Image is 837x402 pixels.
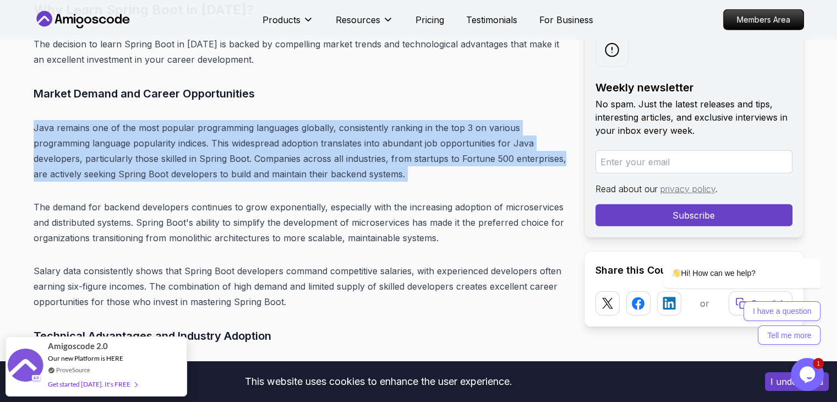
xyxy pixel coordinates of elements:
span: Our new Platform is HERE [48,354,123,362]
span: Amigoscode 2.0 [48,340,108,352]
div: Get started [DATE]. It's FREE [48,378,137,390]
p: The decision to learn Spring Boot in [DATE] is backed by compelling market trends and technologic... [34,36,566,67]
div: This website uses cookies to enhance the user experience. [8,370,748,394]
a: Members Area [723,9,804,30]
p: Java remains one of the most popular programming languages globally, consistently ranking in the ... [34,120,566,182]
p: Members Area [724,10,803,30]
img: provesource social proof notification image [8,349,43,384]
a: Pricing [415,13,444,26]
p: Products [262,13,300,26]
p: Resources [336,13,380,26]
h2: Share this Course [595,263,792,278]
button: Subscribe [595,204,792,226]
iframe: chat widget [628,159,826,352]
h3: Technical Advantages and Industry Adoption [34,327,566,345]
a: Testimonials [466,13,517,26]
iframe: chat widget [791,358,826,391]
button: Resources [336,13,393,35]
button: Accept cookies [765,372,829,391]
a: For Business [539,13,593,26]
p: Read about our . [595,182,792,195]
a: ProveSource [56,365,90,374]
p: The demand for backend developers continues to grow exponentially, especially with the increasing... [34,199,566,246]
p: Salary data consistently shows that Spring Boot developers command competitive salaries, with exp... [34,263,566,309]
input: Enter your email [595,150,792,173]
h2: Weekly newsletter [595,80,792,95]
p: No spam. Just the latest releases and tips, interesting articles, and exclusive interviews in you... [595,97,792,137]
h3: Market Demand and Career Opportunities [34,85,566,102]
button: Products [262,13,314,35]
